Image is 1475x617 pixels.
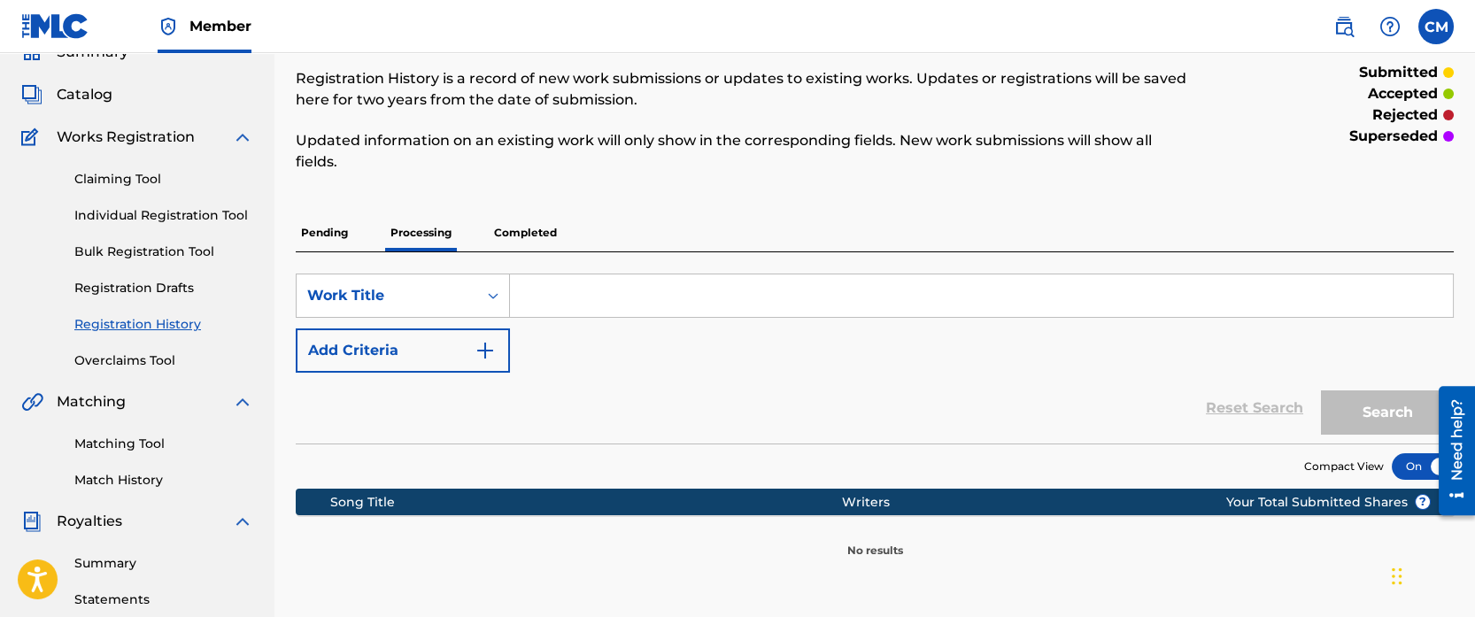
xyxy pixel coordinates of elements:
[74,315,253,334] a: Registration History
[1326,9,1362,44] a: Public Search
[489,214,562,251] p: Completed
[1425,379,1475,521] iframe: Resource Center
[57,391,126,413] span: Matching
[21,391,43,413] img: Matching
[1226,493,1431,512] span: Your Total Submitted Shares
[1304,459,1384,474] span: Compact View
[57,84,112,105] span: Catalog
[21,13,89,39] img: MLC Logo
[57,127,195,148] span: Works Registration
[307,285,467,306] div: Work Title
[74,170,253,189] a: Claiming Tool
[296,68,1187,111] p: Registration History is a record of new work submissions or updates to existing works. Updates or...
[296,130,1187,173] p: Updated information on an existing work will only show in the corresponding fields. New work subm...
[475,340,496,361] img: 9d2ae6d4665cec9f34b9.svg
[21,84,42,105] img: Catalog
[21,84,112,105] a: CatalogCatalog
[74,554,253,573] a: Summary
[74,243,253,261] a: Bulk Registration Tool
[296,274,1454,443] form: Search Form
[74,279,253,297] a: Registration Drafts
[847,521,903,559] p: No results
[21,42,128,63] a: SummarySummary
[1349,126,1438,147] p: superseded
[189,16,251,36] span: Member
[21,511,42,532] img: Royalties
[1359,62,1438,83] p: submitted
[232,511,253,532] img: expand
[74,206,253,225] a: Individual Registration Tool
[74,590,253,609] a: Statements
[1368,83,1438,104] p: accepted
[232,391,253,413] img: expand
[21,127,44,148] img: Works Registration
[74,471,253,490] a: Match History
[385,214,457,251] p: Processing
[158,16,179,37] img: Top Rightsholder
[330,493,842,512] div: Song Title
[1416,495,1430,509] span: ?
[1372,104,1438,126] p: rejected
[296,328,510,373] button: Add Criteria
[1386,532,1475,617] iframe: Chat Widget
[1372,9,1408,44] div: Help
[57,511,122,532] span: Royalties
[232,127,253,148] img: expand
[74,435,253,453] a: Matching Tool
[1379,16,1401,37] img: help
[1418,9,1454,44] div: User Menu
[296,214,353,251] p: Pending
[1392,550,1402,603] div: Drag
[1333,16,1355,37] img: search
[74,351,253,370] a: Overclaims Tool
[842,493,1282,512] div: Writers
